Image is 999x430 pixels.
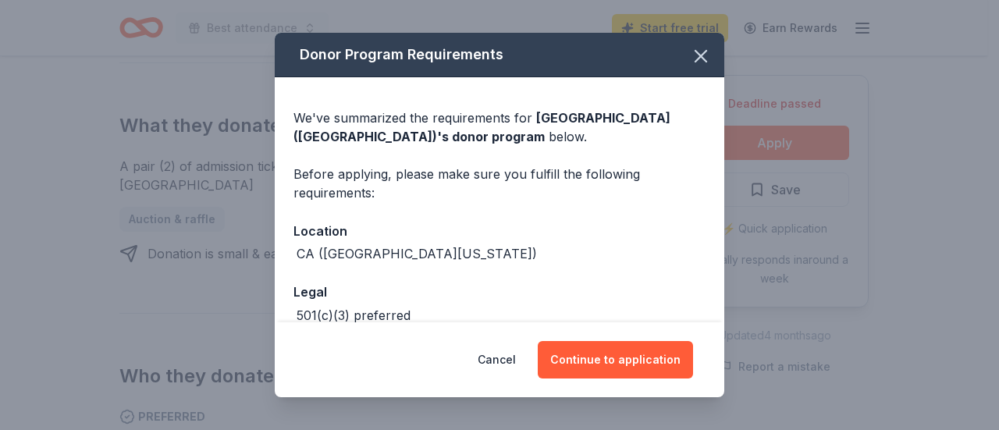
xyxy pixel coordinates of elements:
div: We've summarized the requirements for below. [293,108,706,146]
div: Donor Program Requirements [275,33,724,77]
button: Cancel [478,341,516,378]
div: Legal [293,282,706,302]
div: Before applying, please make sure you fulfill the following requirements: [293,165,706,202]
div: 501(c)(3) preferred [297,306,411,325]
button: Continue to application [538,341,693,378]
div: Location [293,221,706,241]
div: CA ([GEOGRAPHIC_DATA][US_STATE]) [297,244,537,263]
